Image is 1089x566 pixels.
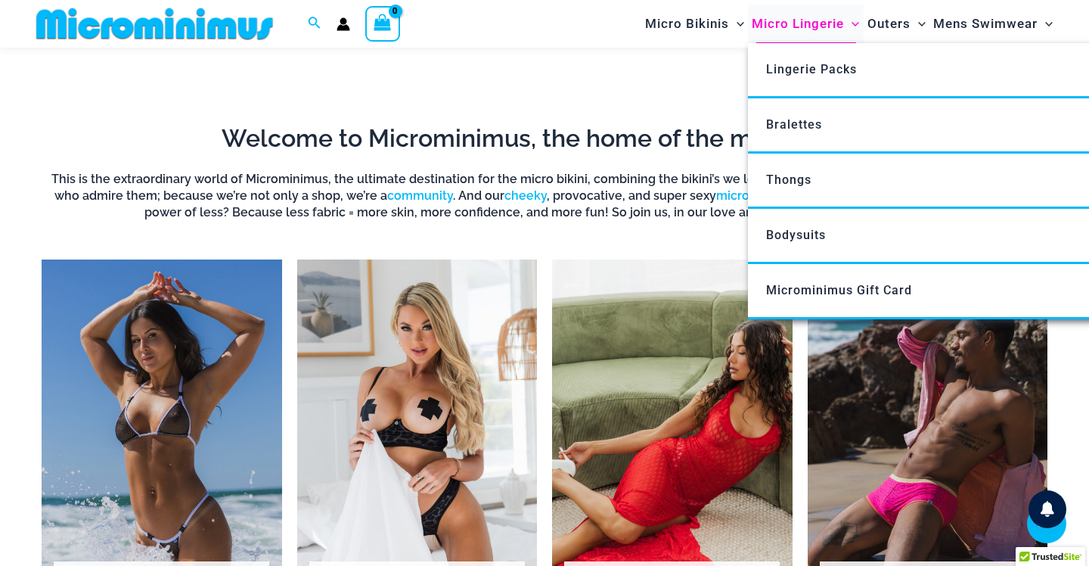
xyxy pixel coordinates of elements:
[729,5,744,43] span: Menu Toggle
[641,5,748,43] a: Micro BikinisMenu ToggleMenu Toggle
[933,5,1038,43] span: Mens Swimwear
[867,5,911,43] span: Outers
[387,188,453,203] a: community
[716,188,790,203] a: micro bikinis
[844,5,859,43] span: Menu Toggle
[504,188,547,203] a: cheeky
[639,2,1059,45] nav: Site Navigation
[337,17,350,31] a: Account icon link
[766,228,826,242] span: Bodysuits
[365,6,400,41] a: View Shopping Cart, empty
[1038,5,1053,43] span: Menu Toggle
[911,5,926,43] span: Menu Toggle
[864,5,929,43] a: OutersMenu ToggleMenu Toggle
[308,14,321,33] a: Search icon link
[42,123,1047,154] h2: Welcome to Microminimus, the home of the micro bikini.
[30,7,279,41] img: MM SHOP LOGO FLAT
[766,173,811,187] span: Thongs
[929,5,1056,43] a: Mens SwimwearMenu ToggleMenu Toggle
[42,171,1047,222] h6: This is the extraordinary world of Microminimus, the ultimate destination for the micro bikini, c...
[645,5,729,43] span: Micro Bikinis
[752,5,844,43] span: Micro Lingerie
[766,117,822,132] span: Bralettes
[766,62,857,76] span: Lingerie Packs
[766,283,912,297] span: Microminimus Gift Card
[748,5,863,43] a: Micro LingerieMenu ToggleMenu Toggle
